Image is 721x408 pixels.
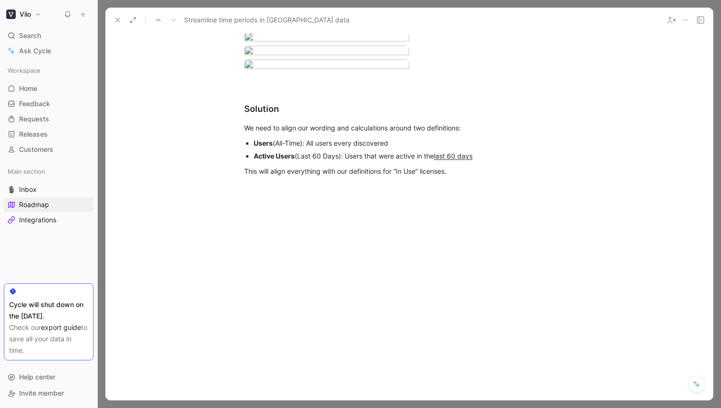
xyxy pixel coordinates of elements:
[19,145,53,154] span: Customers
[4,44,93,58] a: Ask Cycle
[9,322,88,356] div: Check our to save all your data in time.
[254,151,574,161] div: (Last 60 Days): Users that were active in the
[19,215,56,225] span: Integrations
[4,63,93,78] div: Workspace
[20,10,31,19] h1: Viio
[6,10,16,19] img: Viio
[4,29,93,43] div: Search
[4,127,93,141] a: Releases
[19,45,51,57] span: Ask Cycle
[41,323,81,331] a: export guide
[254,152,295,160] strong: Active Users
[19,99,50,109] span: Feedback
[244,166,574,176] div: This will align everything with our definitions for “In Use” licenses.
[244,60,409,72] img: CleanShot 2025-06-03 at 12.21.46@2x.png
[4,182,93,197] a: 🎙️Inbox
[244,123,574,133] div: We need to align our wording and calculations around two definitions:
[244,102,574,115] div: Solution
[4,370,93,384] div: Help center
[4,164,93,227] div: Main section🎙️InboxRoadmapIntegrations
[8,167,45,176] span: Main section
[19,373,55,381] span: Help center
[8,66,41,75] span: Workspace
[244,46,409,59] img: CleanShot 2025-06-03 at 12.21.35@2x.png
[9,299,88,322] div: Cycle will shut down on the [DATE].
[184,14,350,26] span: Streamline time periods in [GEOGRAPHIC_DATA] data
[6,184,17,195] button: 🎙️
[4,97,93,111] a: Feedback
[4,142,93,157] a: Customers
[4,386,93,400] div: Invite member
[4,198,93,212] a: Roadmap
[254,139,273,147] strong: Users
[4,8,43,21] button: ViioViio
[19,200,49,209] span: Roadmap
[4,81,93,96] a: Home
[19,129,48,139] span: Releases
[244,32,409,45] img: CleanShot 2025-06-03 at 12.21.14@2x.png
[254,138,574,148] div: (All-Time): All users every discovered
[19,30,41,41] span: Search
[4,112,93,126] a: Requests
[19,84,37,93] span: Home
[434,152,473,160] u: last 60 days
[4,213,93,227] a: Integrations
[4,164,93,179] div: Main section
[19,389,64,397] span: Invite member
[19,185,37,194] span: Inbox
[19,114,49,124] span: Requests
[8,186,15,193] img: 🎙️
